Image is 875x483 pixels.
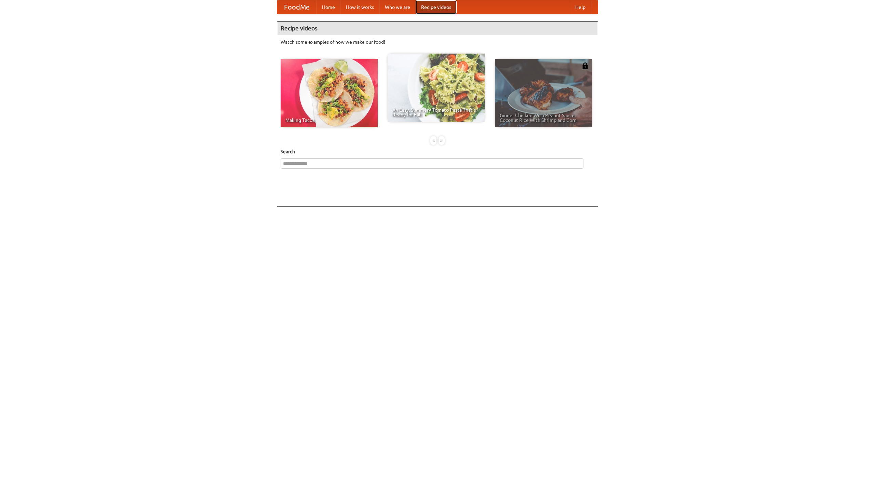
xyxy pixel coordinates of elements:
a: How it works [340,0,379,14]
img: 483408.png [582,62,589,69]
div: « [430,136,436,145]
a: Who we are [379,0,416,14]
a: Help [570,0,591,14]
a: Making Tacos [281,59,378,127]
h4: Recipe videos [277,22,598,35]
p: Watch some examples of how we make our food! [281,39,594,45]
a: Recipe videos [416,0,457,14]
div: » [439,136,445,145]
a: An Easy, Summery Tomato Pasta That's Ready for Fall [388,54,485,122]
a: Home [317,0,340,14]
a: FoodMe [277,0,317,14]
h5: Search [281,148,594,155]
span: Making Tacos [285,118,373,123]
span: An Easy, Summery Tomato Pasta That's Ready for Fall [392,108,480,117]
